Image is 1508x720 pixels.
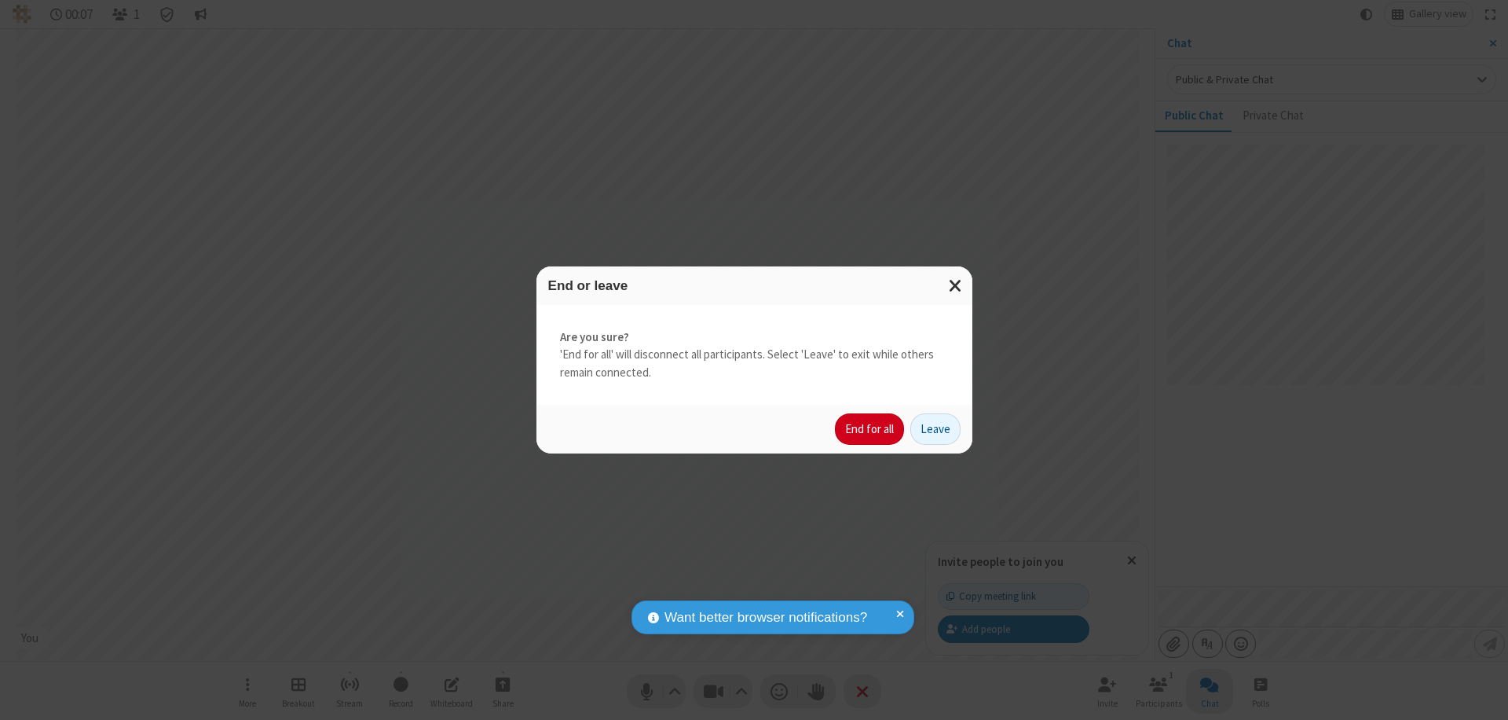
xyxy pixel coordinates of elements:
div: 'End for all' will disconnect all participants. Select 'Leave' to exit while others remain connec... [536,305,972,406]
span: Want better browser notifications? [664,608,867,628]
button: Leave [910,413,961,445]
button: End for all [835,413,904,445]
h3: End or leave [548,278,961,293]
button: Close modal [939,266,972,305]
strong: Are you sure? [560,329,949,347]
